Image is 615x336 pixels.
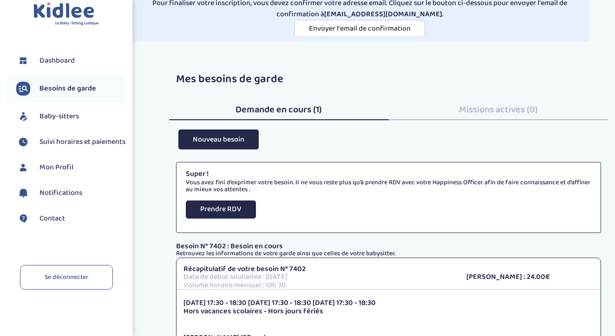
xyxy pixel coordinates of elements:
img: dashboard.svg [16,54,30,68]
span: Notifications [39,187,82,199]
p: Date de début souhaitée : [DATE] [183,273,452,281]
span: Contact [39,213,65,224]
span: Baby-sitters [39,111,79,122]
img: notification.svg [16,186,30,200]
p: Hors vacances scolaires - Hors jours fériés [183,307,594,316]
button: Nouveau besoin [178,129,259,149]
p: Vous avez fini d’exprimer votre besoin. Il ne vous reste plus qu’à prendre RDV avec votre Happine... [186,179,591,194]
span: Mes besoins de garde [176,70,283,88]
span: Demande en cours (1) [236,102,322,117]
p: [PERSON_NAME] : 24.00€ [466,273,594,281]
img: contact.svg [16,212,30,226]
img: profil.svg [16,161,30,174]
img: besoin.svg [16,82,30,96]
button: Envoyer l'email de confirmation [294,20,425,37]
span: Missions actives (0) [459,102,538,117]
a: Besoins de garde [16,82,125,96]
p: [DATE] 17:30 - 18:30 [DATE] 17:30 - 18:30 [DATE] 17:30 - 18:30 [183,299,594,307]
a: Se déconnecter [20,265,113,290]
a: Dashboard [16,54,125,68]
a: Baby-sitters [16,110,125,123]
span: Envoyer l'email de confirmation [309,23,411,34]
p: Retrouvez les informations de votre garde ainsi que celles de votre babysitter. [176,250,601,257]
span: Suivi horaires et paiements [39,136,125,148]
img: logo.svg [33,2,99,26]
strong: [EMAIL_ADDRESS][DOMAIN_NAME] [324,8,442,20]
img: suivihoraire.svg [16,135,30,149]
strong: Super ! [186,168,209,180]
img: babysitters.svg [16,110,30,123]
span: Besoins de garde [39,83,96,94]
a: Suivi horaires et paiements [16,135,125,149]
a: Contact [16,212,125,226]
p: Besoin N° 7402 : Besoin en cours [176,242,601,251]
span: Mon Profil [39,162,73,173]
a: Notifications [16,186,125,200]
p: Récapitulatif de votre besoin N° 7402 [183,265,452,273]
span: Dashboard [39,55,75,66]
a: Mon Profil [16,161,125,174]
button: Prendre RDV [186,200,256,219]
p: Volume horaire mensuel : 10h 30 [183,281,452,290]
